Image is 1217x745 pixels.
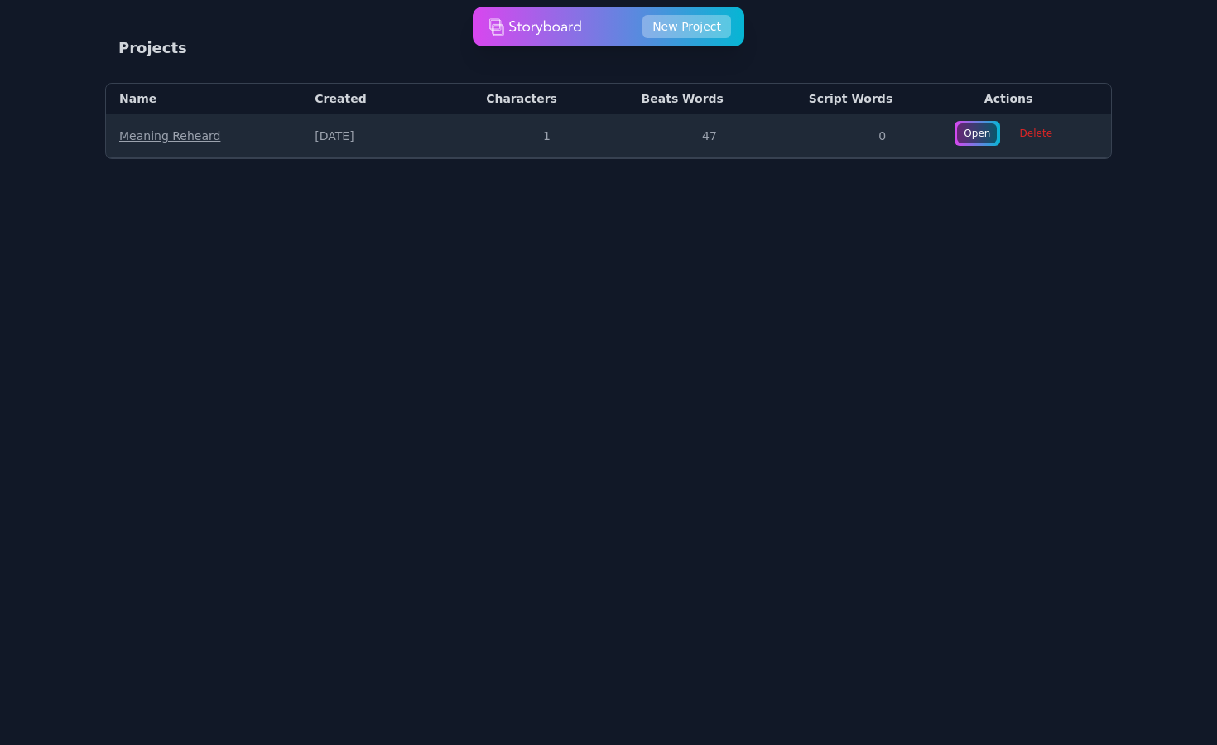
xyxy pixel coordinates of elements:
th: Name [106,84,301,114]
a: Meaning Reheard [119,129,220,143]
td: 1 [421,114,570,158]
a: Open [955,121,999,146]
th: Actions [906,84,1111,114]
button: New Project [642,15,731,38]
th: Created [301,84,421,114]
th: Beats Words [570,84,737,114]
h2: Projects [118,36,187,60]
span: Delete [1010,122,1062,145]
th: Script Words [737,84,906,114]
td: 0 [737,114,906,158]
td: 47 [570,114,737,158]
th: Characters [421,84,570,114]
img: storyboard [489,10,582,43]
div: Open [957,123,997,143]
td: [DATE] [301,114,421,158]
